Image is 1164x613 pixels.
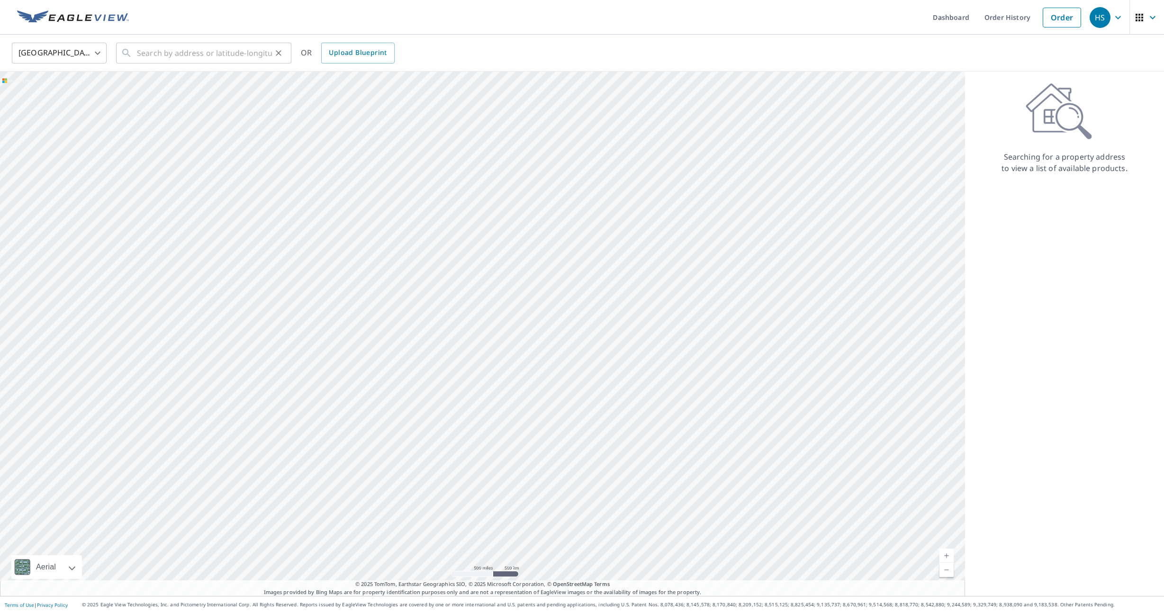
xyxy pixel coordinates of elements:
p: Searching for a property address to view a list of available products. [1001,151,1128,174]
a: Current Level 4, Zoom In [939,549,954,563]
a: Privacy Policy [37,602,68,608]
div: OR [301,43,395,63]
span: © 2025 TomTom, Earthstar Geographics SIO, © 2025 Microsoft Corporation, © [355,580,610,588]
div: HS [1090,7,1110,28]
div: Aerial [11,555,82,579]
a: Order [1043,8,1081,27]
a: OpenStreetMap [553,580,593,587]
input: Search by address or latitude-longitude [137,40,272,66]
a: Current Level 4, Zoom Out [939,563,954,577]
a: Terms [594,580,610,587]
p: © 2025 Eagle View Technologies, Inc. and Pictometry International Corp. All Rights Reserved. Repo... [82,601,1159,608]
div: Aerial [33,555,59,579]
button: Clear [272,46,285,60]
img: EV Logo [17,10,129,25]
a: Terms of Use [5,602,34,608]
p: | [5,602,68,608]
span: Upload Blueprint [329,47,387,59]
div: [GEOGRAPHIC_DATA] [12,40,107,66]
a: Upload Blueprint [321,43,394,63]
